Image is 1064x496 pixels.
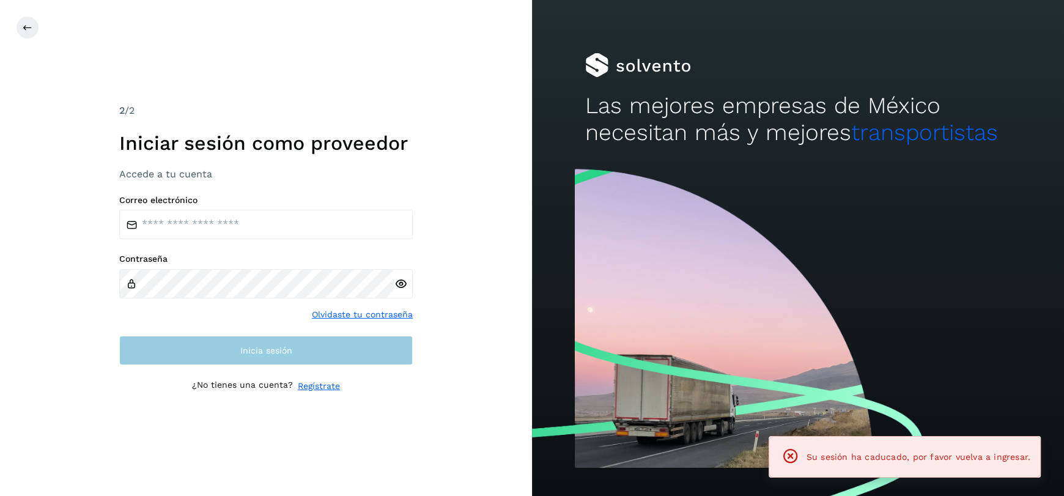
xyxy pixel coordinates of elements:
[298,380,340,393] a: Regístrate
[192,380,293,393] p: ¿No tienes una cuenta?
[312,308,413,321] a: Olvidaste tu contraseña
[119,254,413,264] label: Contraseña
[119,105,125,116] span: 2
[119,131,413,155] h1: Iniciar sesión como proveedor
[119,168,413,180] h3: Accede a tu cuenta
[585,92,1011,147] h2: Las mejores empresas de México necesitan más y mejores
[851,119,998,146] span: transportistas
[119,195,413,205] label: Correo electrónico
[240,346,292,355] span: Inicia sesión
[807,452,1030,462] span: Su sesión ha caducado, por favor vuelva a ingresar.
[119,103,413,118] div: /2
[119,336,413,365] button: Inicia sesión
